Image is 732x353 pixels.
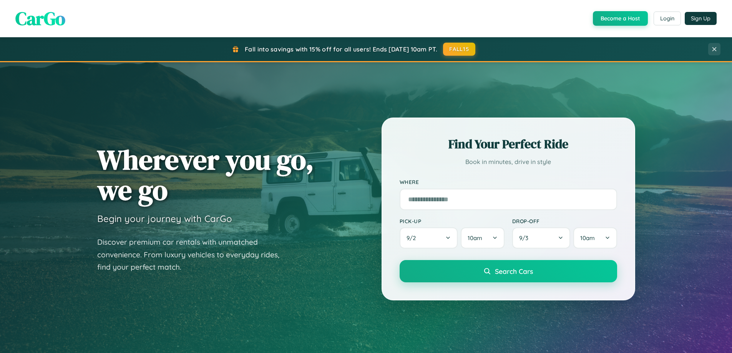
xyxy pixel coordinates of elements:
[654,12,681,25] button: Login
[97,213,232,224] h3: Begin your journey with CarGo
[512,227,571,249] button: 9/3
[400,218,505,224] label: Pick-up
[400,156,617,167] p: Book in minutes, drive in style
[519,234,532,242] span: 9 / 3
[400,227,458,249] button: 9/2
[97,144,314,205] h1: Wherever you go, we go
[443,43,475,56] button: FALL15
[407,234,420,242] span: 9 / 2
[512,218,617,224] label: Drop-off
[400,179,617,186] label: Where
[15,6,65,31] span: CarGo
[97,236,289,273] p: Discover premium car rentals with unmatched convenience. From luxury vehicles to everyday rides, ...
[245,45,437,53] span: Fall into savings with 15% off for all users! Ends [DATE] 10am PT.
[400,260,617,282] button: Search Cars
[573,227,617,249] button: 10am
[461,227,504,249] button: 10am
[400,136,617,152] h2: Find Your Perfect Ride
[495,267,533,275] span: Search Cars
[580,234,595,242] span: 10am
[468,234,482,242] span: 10am
[593,11,648,26] button: Become a Host
[685,12,717,25] button: Sign Up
